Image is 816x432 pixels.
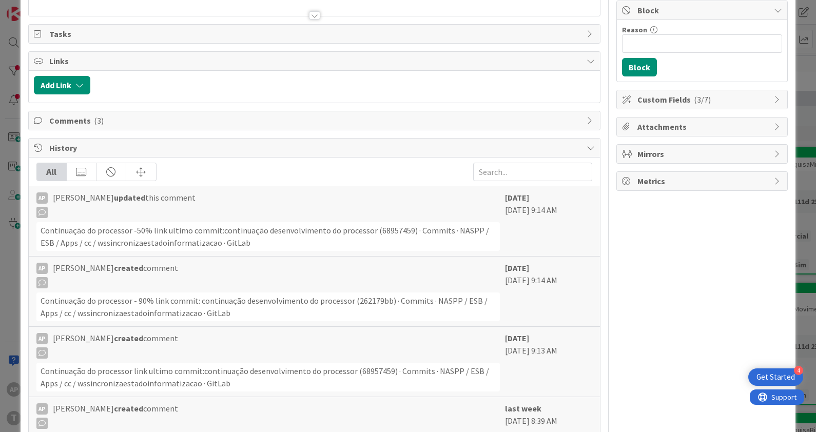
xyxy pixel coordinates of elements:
[622,25,647,34] label: Reason
[49,55,582,67] span: Links
[637,4,769,16] span: Block
[637,93,769,106] span: Custom Fields
[748,368,803,386] div: Open Get Started checklist, remaining modules: 4
[36,333,48,344] div: AP
[37,163,67,181] div: All
[36,263,48,274] div: AP
[794,366,803,375] div: 4
[637,175,769,187] span: Metrics
[505,263,529,273] b: [DATE]
[53,402,178,429] span: [PERSON_NAME] comment
[53,262,178,288] span: [PERSON_NAME] comment
[114,192,145,203] b: updated
[622,58,657,76] button: Block
[473,163,592,181] input: Search...
[114,403,143,414] b: created
[36,403,48,415] div: AP
[694,94,711,105] span: ( 3/7 )
[36,292,500,321] div: Continuação do processor - 90% link commit: continuação desenvolvimento do processor (262179bb) ·...
[505,332,592,391] div: [DATE] 9:13 AM
[49,28,582,40] span: Tasks
[36,192,48,204] div: AP
[505,191,592,251] div: [DATE] 9:14 AM
[637,148,769,160] span: Mirrors
[505,333,529,343] b: [DATE]
[114,263,143,273] b: created
[36,363,500,391] div: Continuação do processor link ultimo commit:continuação desenvolvimento do processor (68957459) ·...
[637,121,769,133] span: Attachments
[94,115,104,126] span: ( 3 )
[114,333,143,343] b: created
[756,372,795,382] div: Get Started
[53,332,178,359] span: [PERSON_NAME] comment
[49,142,582,154] span: History
[49,114,582,127] span: Comments
[505,262,592,321] div: [DATE] 9:14 AM
[36,222,500,251] div: Continuação do processor -50% link ultimo commit:continuação desenvolvimento do processor (689574...
[22,2,47,14] span: Support
[505,403,541,414] b: last week
[505,192,529,203] b: [DATE]
[53,191,196,218] span: [PERSON_NAME] this comment
[34,76,90,94] button: Add Link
